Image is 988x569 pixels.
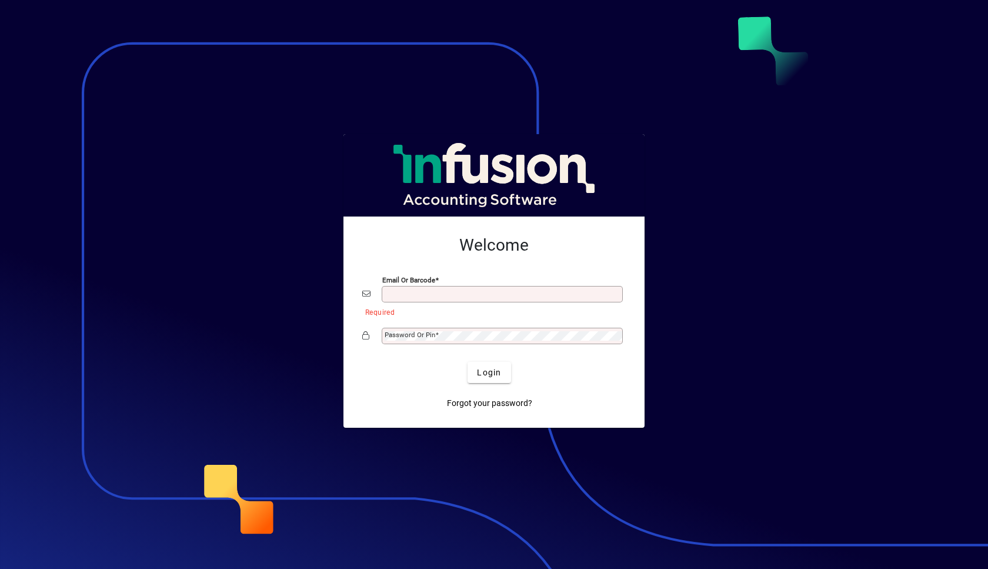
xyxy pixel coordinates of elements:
button: Login [468,362,510,383]
mat-label: Password or Pin [385,331,435,339]
mat-error: Required [365,305,616,318]
a: Forgot your password? [442,392,537,414]
h2: Welcome [362,235,626,255]
span: Login [477,367,501,379]
mat-label: Email or Barcode [382,276,435,284]
span: Forgot your password? [447,397,532,410]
